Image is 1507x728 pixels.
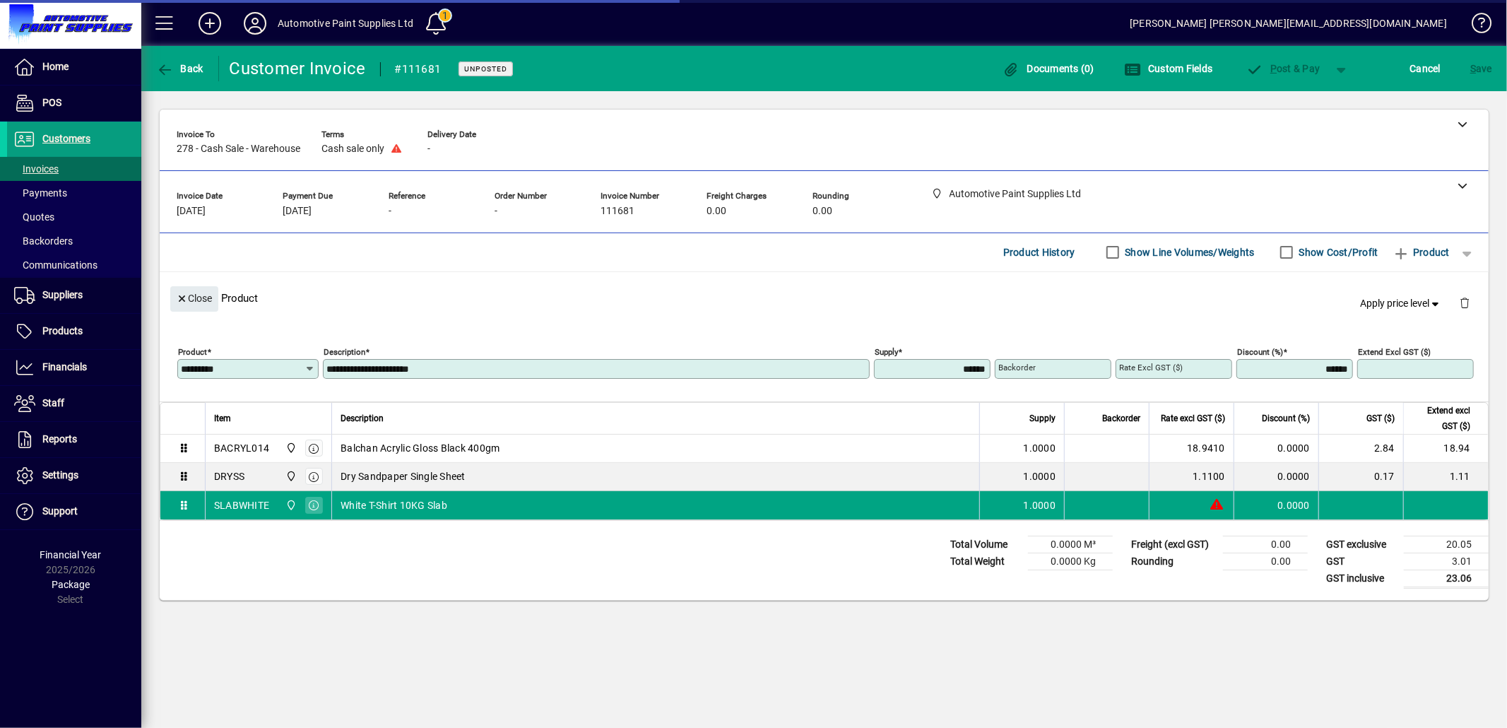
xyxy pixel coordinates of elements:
[42,361,87,372] span: Financials
[42,325,83,336] span: Products
[1358,346,1431,356] mat-label: Extend excl GST ($)
[1448,286,1482,320] button: Delete
[1119,363,1183,372] mat-label: Rate excl GST ($)
[1470,63,1476,74] span: S
[395,58,442,81] div: #111681
[1029,411,1056,426] span: Supply
[7,458,141,493] a: Settings
[42,433,77,445] span: Reports
[324,346,365,356] mat-label: Description
[178,346,207,356] mat-label: Product
[177,143,300,155] span: 278 - Cash Sale - Warehouse
[875,346,898,356] mat-label: Supply
[321,143,384,155] span: Cash sale only
[998,240,1081,265] button: Product History
[1404,570,1489,587] td: 23.06
[1385,240,1457,265] button: Product
[1270,63,1277,74] span: P
[52,579,90,590] span: Package
[170,286,218,312] button: Close
[176,287,213,310] span: Close
[214,469,244,483] div: DRYSS
[1318,463,1403,491] td: 0.17
[1024,441,1056,455] span: 1.0000
[7,494,141,529] a: Support
[812,206,832,217] span: 0.00
[1003,241,1075,264] span: Product History
[427,143,430,155] span: -
[42,469,78,481] span: Settings
[42,97,61,108] span: POS
[14,187,67,199] span: Payments
[167,292,222,305] app-page-header-button: Close
[1412,403,1470,434] span: Extend excl GST ($)
[1319,536,1404,553] td: GST exclusive
[232,11,278,36] button: Profile
[389,206,391,217] span: -
[283,206,312,217] span: [DATE]
[40,549,102,560] span: Financial Year
[282,469,298,484] span: Automotive Paint Supplies Ltd
[153,56,207,81] button: Back
[1158,469,1225,483] div: 1.1100
[177,206,206,217] span: [DATE]
[214,411,231,426] span: Item
[7,278,141,313] a: Suppliers
[1393,241,1450,264] span: Product
[1448,296,1482,309] app-page-header-button: Delete
[1366,411,1395,426] span: GST ($)
[1121,56,1217,81] button: Custom Fields
[7,205,141,229] a: Quotes
[14,235,73,247] span: Backorders
[1028,553,1113,570] td: 0.0000 Kg
[464,64,507,74] span: Unposted
[141,56,219,81] app-page-header-button: Back
[187,11,232,36] button: Add
[1223,536,1308,553] td: 0.00
[1130,12,1447,35] div: [PERSON_NAME] [PERSON_NAME][EMAIL_ADDRESS][DOMAIN_NAME]
[1237,346,1283,356] mat-label: Discount (%)
[943,553,1028,570] td: Total Weight
[282,498,298,513] span: Automotive Paint Supplies Ltd
[7,253,141,277] a: Communications
[1239,56,1328,81] button: Post & Pay
[495,206,497,217] span: -
[1102,411,1140,426] span: Backorder
[1319,553,1404,570] td: GST
[1158,441,1225,455] div: 18.9410
[1467,56,1496,81] button: Save
[999,56,1098,81] button: Documents (0)
[1124,63,1213,74] span: Custom Fields
[1407,56,1445,81] button: Cancel
[1161,411,1225,426] span: Rate excl GST ($)
[42,289,83,300] span: Suppliers
[282,440,298,456] span: Automotive Paint Supplies Ltd
[1123,245,1255,259] label: Show Line Volumes/Weights
[7,386,141,421] a: Staff
[7,157,141,181] a: Invoices
[707,206,726,217] span: 0.00
[943,536,1028,553] td: Total Volume
[341,441,500,455] span: Balchan Acrylic Gloss Black 400gm
[1246,63,1320,74] span: ost & Pay
[1223,553,1308,570] td: 0.00
[7,229,141,253] a: Backorders
[1461,3,1489,49] a: Knowledge Base
[42,505,78,517] span: Support
[1024,498,1056,512] span: 1.0000
[998,363,1036,372] mat-label: Backorder
[341,411,384,426] span: Description
[214,441,269,455] div: BACRYL014
[1403,463,1488,491] td: 1.11
[1234,491,1318,519] td: 0.0000
[601,206,634,217] span: 111681
[1404,536,1489,553] td: 20.05
[42,61,69,72] span: Home
[42,133,90,144] span: Customers
[42,397,64,409] span: Staff
[1318,435,1403,463] td: 2.84
[1003,63,1094,74] span: Documents (0)
[7,181,141,205] a: Payments
[7,422,141,457] a: Reports
[7,49,141,85] a: Home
